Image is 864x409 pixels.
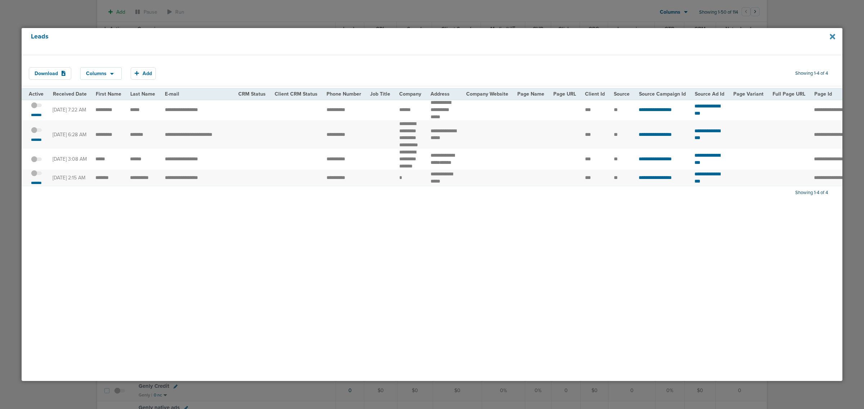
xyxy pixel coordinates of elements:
[795,190,828,196] span: Showing 1-4 of 4
[639,91,686,97] span: Source Campaign Id
[729,88,768,100] th: Page Variant
[810,88,863,100] th: Page Id
[553,91,576,97] span: Page URL
[795,70,828,77] span: Showing 1-4 of 4
[695,91,724,97] span: Source Ad Id
[395,88,426,100] th: Company
[270,88,322,100] th: Client CRM Status
[143,70,152,77] span: Add
[130,91,155,97] span: Last Name
[48,149,91,170] td: [DATE] 3:08 AM
[366,88,395,100] th: Job Title
[462,88,513,100] th: Company Website
[53,91,87,97] span: Received Date
[131,67,156,80] button: Add
[238,91,266,97] span: CRM Status
[585,91,605,97] span: Client Id
[86,71,107,76] span: Columns
[48,99,91,120] td: [DATE] 7:22 AM
[426,88,462,100] th: Address
[29,91,44,97] span: Active
[165,91,179,97] span: E-mail
[513,88,549,100] th: Page Name
[29,67,71,80] button: Download
[768,88,810,100] th: Full Page URL
[48,120,91,148] td: [DATE] 6:28 AM
[96,91,121,97] span: First Name
[31,33,755,49] h4: Leads
[327,91,361,97] span: Phone Number
[614,91,630,97] span: Source
[48,170,91,186] td: [DATE] 2:15 AM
